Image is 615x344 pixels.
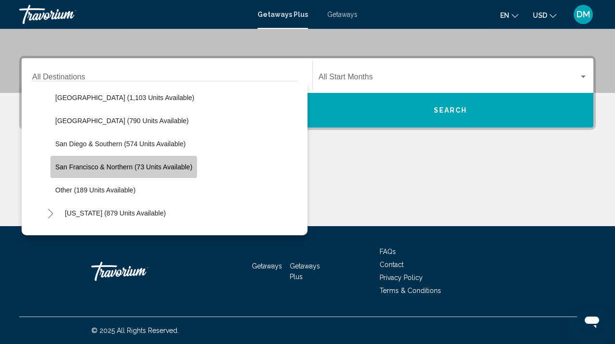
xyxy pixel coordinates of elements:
[380,274,423,281] a: Privacy Policy
[55,117,189,125] span: [GEOGRAPHIC_DATA] (790 units available)
[290,262,320,280] a: Getaways Plus
[434,107,467,115] span: Search
[55,163,192,171] span: San Francisco & Northern (73 units available)
[65,209,166,217] span: [US_STATE] (879 units available)
[60,202,171,224] button: [US_STATE] (879 units available)
[327,11,357,18] a: Getaways
[50,156,197,178] button: San Francisco & Northern (73 units available)
[500,12,509,19] span: en
[577,306,607,336] iframe: Button to launch messaging window
[50,87,199,109] button: [GEOGRAPHIC_DATA] (1,103 units available)
[41,204,60,223] button: Toggle Colorado (879 units available)
[380,248,396,255] a: FAQs
[91,257,187,286] a: Travorium
[41,225,148,247] button: [US_STATE] (58 units available)
[55,94,194,102] span: [GEOGRAPHIC_DATA] (1,103 units available)
[50,110,194,132] button: [GEOGRAPHIC_DATA] (790 units available)
[55,186,135,194] span: Other (189 units available)
[258,11,308,18] a: Getaways Plus
[307,93,593,127] button: Search
[91,327,179,334] span: © 2025 All Rights Reserved.
[22,58,593,127] div: Search widget
[533,12,547,19] span: USD
[533,8,556,22] button: Change currency
[571,4,596,25] button: User Menu
[55,140,185,148] span: San Diego & Southern (574 units available)
[252,262,282,270] a: Getaways
[577,10,590,19] span: DM
[50,179,140,201] button: Other (189 units available)
[500,8,518,22] button: Change language
[19,5,248,24] a: Travorium
[50,133,190,155] button: San Diego & Southern (574 units available)
[380,261,404,268] a: Contact
[380,287,441,294] a: Terms & Conditions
